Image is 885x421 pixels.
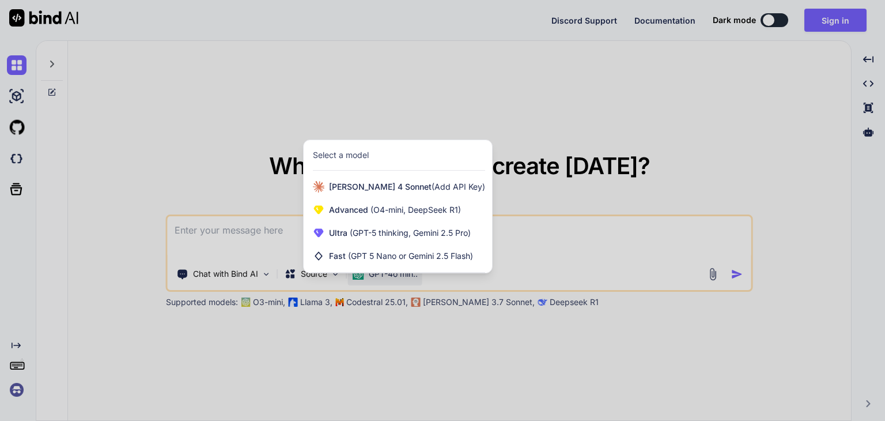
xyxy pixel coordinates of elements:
span: (O4-mini, DeepSeek R1) [368,205,461,215]
span: [PERSON_NAME] 4 Sonnet [329,181,485,193]
span: Advanced [329,204,461,216]
div: Select a model [313,149,369,161]
span: Ultra [329,227,471,239]
span: (GPT-5 thinking, Gemini 2.5 Pro) [347,228,471,238]
span: Fast [329,250,473,262]
span: (Add API Key) [432,182,485,191]
span: (GPT 5 Nano or Gemini 2.5 Flash) [348,251,473,261]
